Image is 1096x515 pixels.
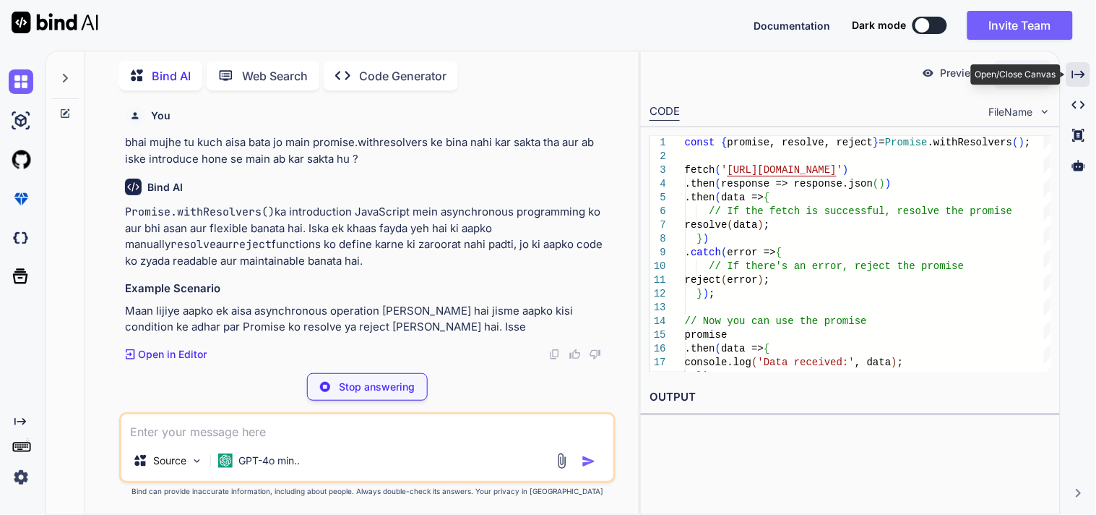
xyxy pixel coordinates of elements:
[722,164,728,176] span: '
[138,347,207,362] p: Open in Editor
[728,219,733,231] span: (
[715,178,721,190] span: (
[758,219,764,231] span: )
[873,137,879,148] span: }
[728,247,776,258] span: error =>
[764,192,769,203] span: {
[728,274,758,286] span: error
[650,260,666,273] div: 10
[650,103,680,121] div: CODE
[582,454,596,469] img: icon
[722,247,728,258] span: (
[776,247,782,258] span: {
[650,273,666,287] div: 11
[752,357,758,368] span: (
[218,454,233,468] img: GPT-4o mini
[650,287,666,301] div: 12
[238,454,300,468] p: GPT-4o min..
[359,67,446,85] p: Code Generator
[590,349,601,360] img: dislike
[685,343,715,354] span: .then
[650,356,666,370] div: 17
[685,357,751,368] span: console.log
[722,343,764,354] span: data =>
[549,349,561,360] img: copy
[1013,137,1019,148] span: (
[885,137,928,148] span: Promise
[685,137,715,148] span: const
[837,164,842,176] span: '
[715,192,721,203] span: (
[758,357,855,368] span: 'Data received:'
[853,18,907,33] span: Dark mode
[650,315,666,328] div: 14
[685,192,715,203] span: .then
[685,274,721,286] span: reject
[650,136,666,150] div: 1
[650,342,666,356] div: 16
[650,177,666,191] div: 4
[709,288,715,299] span: ;
[691,247,722,258] span: catch
[650,150,666,163] div: 2
[685,178,715,190] span: .then
[650,232,666,246] div: 8
[650,301,666,315] div: 13
[125,204,613,269] p: ka introduction JavaScript mein asynchronous programming ko aur bhi asan aur flexible banata hai....
[764,274,769,286] span: ;
[650,218,666,232] div: 7
[147,180,183,195] h6: Bind AI
[1025,137,1031,148] span: ;
[722,137,728,148] span: {
[722,192,764,203] span: data =>
[855,357,891,368] span: , data
[941,66,980,80] p: Preview
[233,237,272,252] code: reject
[650,191,666,205] div: 5
[650,205,666,218] div: 6
[685,219,728,231] span: resolve
[728,137,873,148] span: promise, resolve, reject
[697,370,703,382] span: }
[843,164,849,176] span: )
[125,303,613,336] p: Maan lijiye aapko ek aisa asynchronous operation [PERSON_NAME] hai jisme aapko kisi condition ke ...
[709,205,1013,217] span: // If the fetch is successful, resolve the promise
[9,148,33,172] img: githubLight
[125,135,613,167] p: bhai mujhe tu kuch aisa bata jo main promise.withresolvers ke bina nahi kar sakta tha aur ab iske...
[685,164,715,176] span: fetch
[685,329,728,341] span: promise
[873,178,879,190] span: (
[709,260,965,272] span: // If there's an error, reject the promise
[971,64,1061,85] div: Open/Close Canvas
[697,233,703,244] span: }
[9,108,33,133] img: ai-studio
[879,178,885,190] span: )
[9,69,33,94] img: chat
[928,137,1013,148] span: .withResolvers
[967,11,1073,40] button: Invite Team
[242,67,308,85] p: Web Search
[152,67,191,85] p: Bind AI
[892,357,897,368] span: )
[764,343,769,354] span: {
[191,455,203,467] img: Pick Models
[989,105,1033,119] span: FileName
[153,454,186,468] p: Source
[650,328,666,342] div: 15
[715,343,721,354] span: (
[922,67,935,80] img: preview
[897,357,903,368] span: ;
[9,226,33,250] img: darkCloudIdeIcon
[685,315,867,327] span: // Now you can use the promise
[553,453,570,469] img: attachment
[733,219,758,231] span: data
[703,370,709,382] span: )
[715,164,721,176] span: (
[650,370,666,383] div: 18
[125,205,275,219] code: Promise.withResolvers()
[650,163,666,177] div: 3
[754,20,831,32] span: Documentation
[879,137,885,148] span: =
[151,108,171,123] h6: You
[569,349,581,360] img: like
